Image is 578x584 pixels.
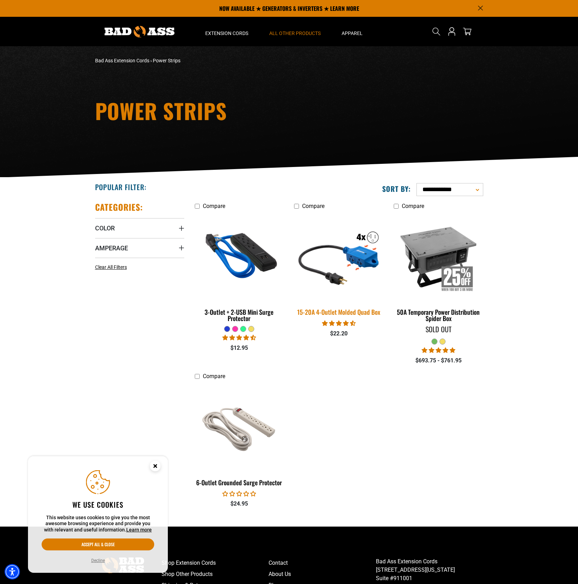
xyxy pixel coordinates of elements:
span: Extension Cords [205,30,248,36]
span: › [150,58,152,63]
h2: Popular Filter: [95,182,147,192]
div: 50A Temporary Power Distribution Spider Box [394,309,483,321]
img: 50A Temporary Power Distribution Spider Box [394,216,483,297]
div: 3-Outlet + 2-USB Mini Surge Protector [195,309,284,321]
summary: Search [431,26,442,37]
summary: Amperage [95,238,184,258]
aside: Cookie Consent [28,456,168,573]
h2: We use cookies [42,500,154,509]
summary: Apparel [331,17,373,46]
a: Contact [269,557,376,569]
a: blue 3-Outlet + 2-USB Mini Surge Protector [195,213,284,326]
a: cart [462,27,473,36]
span: 0.00 stars [222,491,256,497]
img: 6-Outlet Grounded Surge Protector [195,387,283,467]
span: Clear All Filters [95,264,127,270]
span: Amperage [95,244,128,252]
span: Compare [302,203,324,209]
a: 6-Outlet Grounded Surge Protector 6-Outlet Grounded Surge Protector [195,383,284,490]
p: This website uses cookies to give you the most awesome browsing experience and provide you with r... [42,515,154,533]
a: Open this option [446,17,457,46]
span: 4.40 stars [322,320,356,327]
span: 4.36 stars [222,334,256,341]
button: Decline [89,557,107,564]
summary: Extension Cords [195,17,259,46]
button: Accept all & close [42,538,154,550]
div: $693.75 - $761.95 [394,356,483,365]
div: $22.20 [294,329,383,338]
span: Compare [203,203,225,209]
div: $24.95 [195,500,284,508]
a: This website uses cookies to give you the most awesome browsing experience and provide you with r... [126,527,152,533]
div: 15-20A 4-Outlet Molded Quad Box [294,309,383,315]
div: Accessibility Menu [5,564,20,579]
h2: Categories: [95,202,143,213]
span: 5.00 stars [422,347,455,354]
summary: Color [95,218,184,238]
a: Clear All Filters [95,264,130,271]
img: blue [195,216,283,297]
span: Apparel [342,30,363,36]
h1: Power Strips [95,100,350,121]
div: Sold Out [394,326,483,333]
a: Shop Extension Cords [162,557,269,569]
div: 6-Outlet Grounded Surge Protector [195,479,284,486]
a: About Us [269,569,376,580]
a: Shop Other Products [162,569,269,580]
span: Power Strips [153,58,180,63]
img: 15-20A 4-Outlet Molded Quad Box [290,212,388,301]
span: Color [95,224,115,232]
span: Compare [402,203,424,209]
nav: breadcrumbs [95,57,350,64]
label: Sort by: [382,184,411,193]
a: 15-20A 4-Outlet Molded Quad Box 15-20A 4-Outlet Molded Quad Box [294,213,383,319]
summary: All Other Products [259,17,331,46]
span: All Other Products [269,30,321,36]
button: Close this option [143,456,168,478]
img: Bad Ass Extension Cords [105,26,174,37]
a: 50A Temporary Power Distribution Spider Box 50A Temporary Power Distribution Spider Box [394,213,483,326]
a: Bad Ass Extension Cords [95,58,149,63]
div: $12.95 [195,344,284,352]
span: Compare [203,373,225,380]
